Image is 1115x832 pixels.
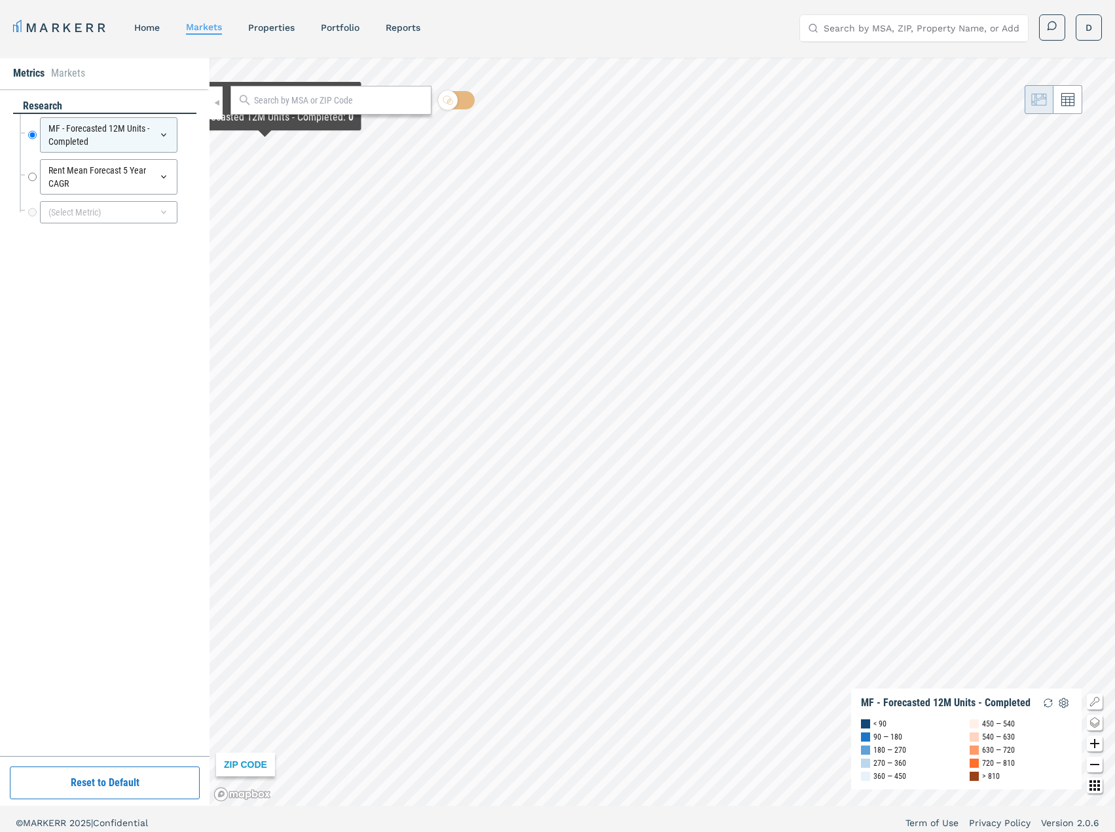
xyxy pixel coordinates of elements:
a: properties [248,22,295,33]
div: 90 — 180 [873,730,902,744]
div: 180 — 270 [873,744,906,757]
a: home [134,22,160,33]
div: ZIP CODE [216,753,275,776]
button: Reset to Default [10,766,200,799]
a: reports [386,22,420,33]
div: 360 — 450 [873,770,906,783]
div: research [13,99,196,114]
div: > 810 [982,770,1000,783]
a: markets [186,22,222,32]
button: Zoom in map button [1087,736,1103,751]
a: Portfolio [321,22,359,33]
button: Other options map button [1087,778,1103,793]
a: Term of Use [905,816,959,829]
div: 630 — 720 [982,744,1015,757]
a: Privacy Policy [969,816,1031,829]
div: Rent Mean Forecast 5 Year CAGR [40,159,177,195]
input: Search by MSA, ZIP, Property Name, or Address [824,15,1020,41]
input: Search by MSA or ZIP Code [254,94,424,107]
button: Change style map button [1087,715,1103,730]
span: © [16,818,23,828]
li: Markets [51,66,85,81]
span: Confidential [93,818,148,828]
div: 270 — 360 [873,757,906,770]
span: 2025 | [69,818,93,828]
div: 450 — 540 [982,717,1015,730]
a: MARKERR [13,18,108,37]
canvas: Map [210,58,1115,806]
div: (Select Metric) [40,201,177,223]
li: Metrics [13,66,45,81]
button: Zoom out map button [1087,757,1103,772]
img: Reload Legend [1040,695,1056,711]
b: 0 [348,111,354,123]
button: Show/Hide Legend Map Button [1087,694,1103,709]
div: MF - Forecasted 12M Units - Completed [40,117,177,153]
a: Mapbox logo [213,787,271,802]
div: 720 — 810 [982,757,1015,770]
span: D [1086,21,1092,34]
a: Version 2.0.6 [1041,816,1099,829]
img: Settings [1056,695,1072,711]
div: < 90 [873,717,887,730]
div: MF - Forecasted 12M Units - Completed [861,696,1031,709]
span: MARKERR [23,818,69,828]
div: MF - Forecasted 12M Units - Completed : [176,109,354,125]
button: D [1076,14,1102,41]
div: 540 — 630 [982,730,1015,744]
